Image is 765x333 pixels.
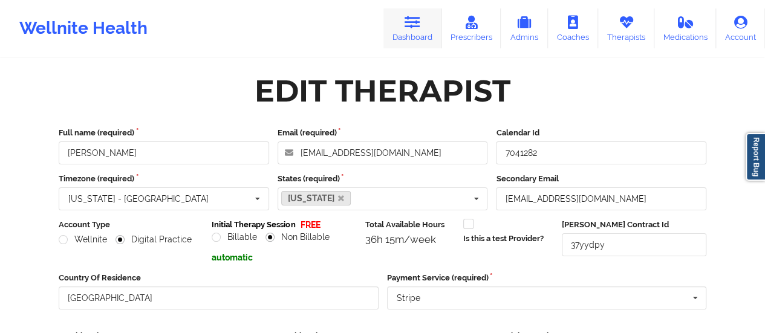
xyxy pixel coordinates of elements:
label: Wellnite [59,234,107,245]
a: Report Bug [746,133,765,181]
input: Calendar Id [496,141,706,164]
a: Prescribers [441,8,501,48]
div: 36h 15m/week [365,233,455,245]
label: Is this a test Provider? [463,233,544,245]
a: [US_STATE] [281,191,351,205]
p: automatic [212,251,356,263]
label: Account Type [59,219,203,231]
a: Admins [501,8,548,48]
a: Dashboard [383,8,441,48]
label: [PERSON_NAME] Contract Id [562,219,706,231]
input: Deel Contract Id [562,233,706,256]
a: Medications [654,8,717,48]
label: Full name (required) [59,127,269,139]
a: Coaches [548,8,598,48]
label: Billable [212,232,257,242]
label: Calendar Id [496,127,706,139]
div: [US_STATE] - [GEOGRAPHIC_DATA] [68,195,209,203]
label: Digital Practice [116,234,192,245]
input: Full name [59,141,269,164]
div: Stripe [397,294,420,302]
label: States (required) [278,173,488,185]
label: Email (required) [278,127,488,139]
a: Account [716,8,765,48]
label: Secondary Email [496,173,706,185]
label: Country Of Residence [59,272,379,284]
input: Email [496,187,706,210]
label: Payment Service (required) [387,272,707,284]
label: Initial Therapy Session [212,219,295,231]
div: Edit Therapist [255,72,510,110]
label: Timezone (required) [59,173,269,185]
p: FREE [301,219,321,231]
input: Email address [278,141,488,164]
label: Non Billable [265,232,330,242]
a: Therapists [598,8,654,48]
label: Total Available Hours [365,219,455,231]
